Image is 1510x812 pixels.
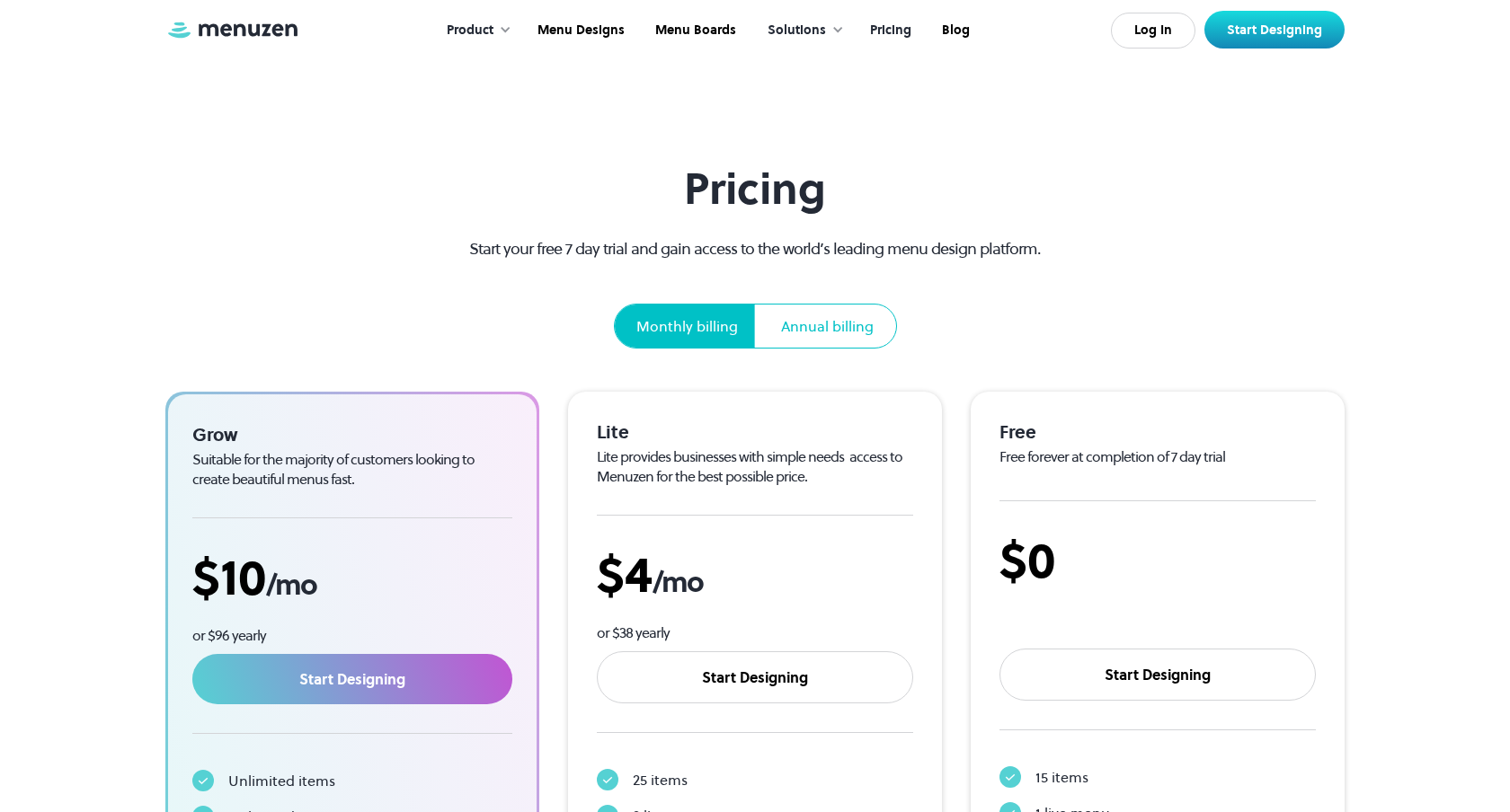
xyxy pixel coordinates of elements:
a: Start Designing [1204,11,1345,49]
div: Solutions [768,21,826,40]
div: Unlimited items [228,770,335,791]
span: /mo [266,565,316,605]
span: /mo [653,562,703,602]
div: Suitable for the majority of customers looking to create beautiful menus fast. [192,450,512,489]
p: Start your free 7 day trial and gain access to the world’s leading menu design platform. [438,236,1073,260]
a: Log In [1111,13,1195,49]
a: Pricing [853,3,925,58]
a: Start Designing [999,649,1316,701]
a: Start Designing [192,654,512,704]
h1: Pricing [438,163,1073,215]
div: Free forever at completion of 7 day trial [999,447,1316,467]
div: $0 [999,530,1316,590]
div: $ [192,547,512,607]
div: or $38 yearly [597,623,913,643]
div: Grow [192,423,512,446]
div: Free [999,420,1316,444]
div: Product [447,21,493,40]
div: $ [597,544,913,605]
div: or $96 yearly [192,626,512,646]
div: Solutions [750,3,853,58]
span: 10 [220,543,266,612]
span: 4 [625,540,653,609]
a: Start Designing [597,651,913,703]
div: 15 items [1035,766,1088,788]
div: Product [429,3,520,58]
div: Lite provides businesses with simple needs access to Menuzen for the best possible price. [597,447,913,486]
div: Monthly billing [636,315,738,337]
a: Blog [925,3,983,58]
div: 25 items [633,769,688,790]
a: Menu Designs [520,3,638,58]
div: Annual billing [781,315,874,337]
a: Menu Boards [638,3,750,58]
div: Lite [597,420,913,444]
